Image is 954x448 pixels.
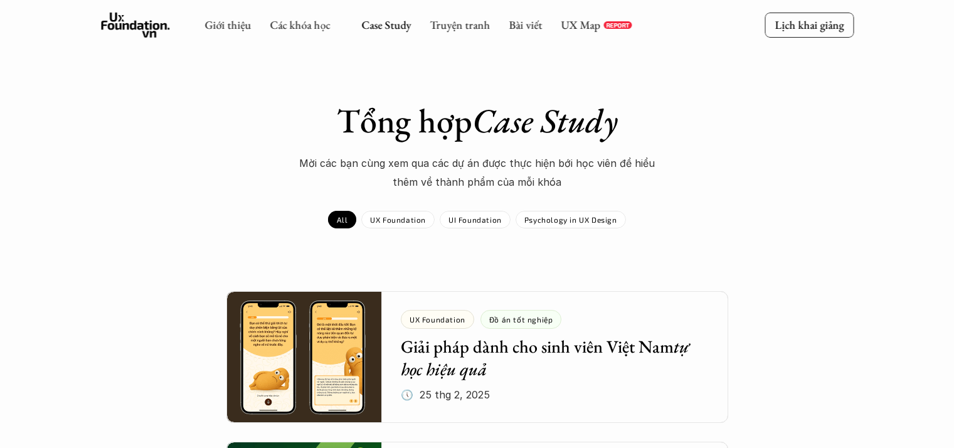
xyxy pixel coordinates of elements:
a: UX Map [561,18,600,32]
p: Mời các bạn cùng xem qua các dự án được thực hiện bới học viên để hiểu thêm về thành phẩm của mỗi... [289,154,665,192]
a: Case Study [361,18,411,32]
p: All [337,215,347,224]
p: UI Foundation [448,215,502,224]
p: UX Foundation [370,215,426,224]
a: Các khóa học [270,18,330,32]
a: Bài viết [509,18,542,32]
a: Giải pháp dành cho sinh viên Việt Namtự học hiệu quả🕔 25 thg 2, 2025 [226,291,728,423]
a: Truyện tranh [430,18,490,32]
a: REPORT [603,21,632,29]
a: Lịch khai giảng [765,13,854,37]
p: Lịch khai giảng [775,18,844,32]
em: Case Study [472,99,618,142]
a: Giới thiệu [204,18,251,32]
p: Psychology in UX Design [524,215,617,224]
h1: Tổng hợp [258,100,697,141]
p: REPORT [606,21,629,29]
